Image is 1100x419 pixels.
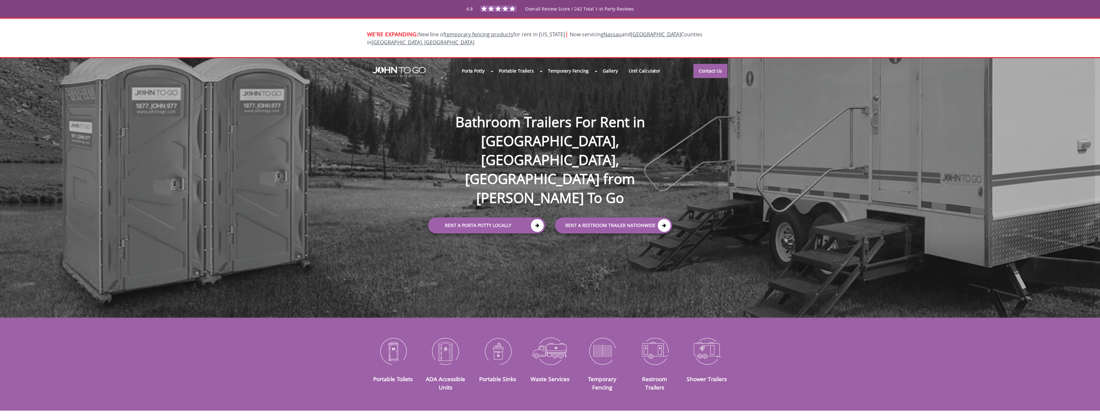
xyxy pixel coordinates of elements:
[476,334,519,368] img: Portable-Sinks-icon_N.png
[373,375,413,383] a: Portable Toilets
[687,375,727,383] a: Shower Trailers
[456,64,490,78] a: Porta Potty
[631,31,681,38] a: [GEOGRAPHIC_DATA]
[428,217,545,233] a: Rent a Porta Potty Locally
[565,30,568,38] span: |
[531,375,569,383] a: Waste Services
[633,334,676,368] img: Restroom-Trailers-icon_N.png
[555,217,672,233] a: rent a RESTROOM TRAILER Nationwide
[525,6,634,25] span: Overall Review Score / 242 Total 1-st Party Reviews
[642,375,667,391] a: Restroom Trailers
[424,334,467,368] img: ADA-Accessible-Units-icon_N.png
[623,64,666,78] a: Unit Calculator
[466,6,473,12] span: 4.8
[493,64,539,78] a: Portable Trailers
[686,334,728,368] img: Shower-Trailers-icon_N.png
[479,375,516,383] a: Portable Sinks
[603,31,621,38] a: Nassau
[367,31,702,46] span: New line of for rent in [US_STATE]
[542,64,594,78] a: Temporary Fencing
[422,92,679,207] h1: Bathroom Trailers For Rent in [GEOGRAPHIC_DATA], [GEOGRAPHIC_DATA], [GEOGRAPHIC_DATA] from [PERSO...
[597,64,623,78] a: Gallery
[372,39,474,46] a: [GEOGRAPHIC_DATA], [GEOGRAPHIC_DATA]
[581,334,624,368] img: Temporary-Fencing-cion_N.png
[372,334,415,368] img: Portable-Toilets-icon_N.png
[693,64,727,78] a: Contact Us
[529,334,571,368] img: Waste-Services-icon_N.png
[373,67,426,77] img: JOHN to go
[367,31,702,46] span: Now servicing and Counties in
[367,30,418,38] span: WE'RE EXPANDING:
[445,31,513,38] a: temporary fencing products
[426,375,465,391] a: ADA Accessible Units
[588,375,616,391] a: Temporary Fencing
